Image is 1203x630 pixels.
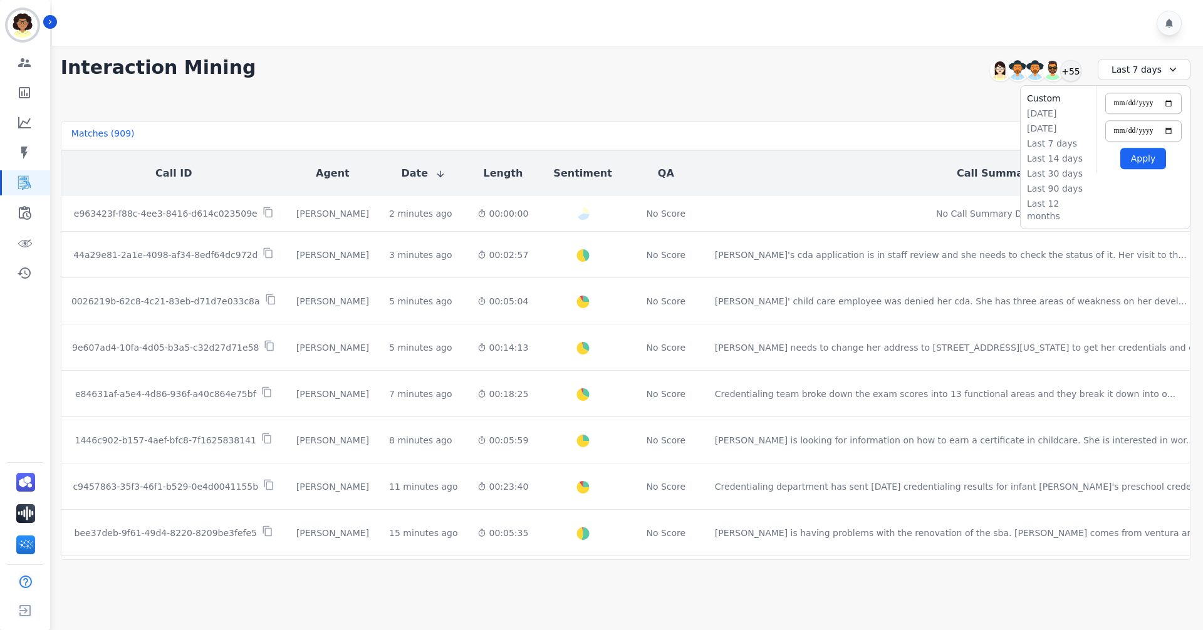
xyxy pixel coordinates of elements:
div: 00:05:04 [477,295,528,307]
button: QA [658,166,674,181]
div: [PERSON_NAME] [296,527,369,539]
p: 9e607ad4-10fa-4d05-b3a5-c32d27d71e58 [72,341,259,354]
li: [DATE] [1027,107,1090,120]
div: No Score [646,480,685,493]
div: 00:05:59 [477,434,528,447]
button: Agent [316,166,350,181]
div: Matches ( 909 ) [71,127,135,145]
li: Last 7 days [1027,137,1090,150]
div: [PERSON_NAME] [296,295,369,307]
button: Call Summary [957,166,1034,181]
button: Apply [1120,148,1166,169]
div: [PERSON_NAME] [296,341,369,354]
div: [PERSON_NAME] [296,480,369,493]
p: e84631af-a5e4-4d86-936f-a40c864e75bf [75,388,256,400]
li: Last 30 days [1027,167,1090,180]
p: 1446c902-b157-4aef-bfc8-7f1625838141 [75,434,256,447]
div: [PERSON_NAME] [296,388,369,400]
div: [PERSON_NAME] [296,207,369,220]
div: 5 minutes ago [389,295,452,307]
div: 5 minutes ago [389,341,452,354]
p: c9457863-35f3-46f1-b529-0e4d0041155b [73,480,258,493]
div: No Score [646,207,685,220]
div: No Score [646,527,685,539]
div: +55 [1060,60,1081,81]
div: No Score [646,434,685,447]
li: Last 90 days [1027,182,1090,195]
div: 00:02:57 [477,249,528,261]
div: 00:14:13 [477,341,528,354]
div: Last 7 days [1098,59,1190,80]
div: 00:18:25 [477,388,528,400]
button: Call ID [155,166,192,181]
div: No Score [646,295,685,307]
div: 00:23:40 [477,480,528,493]
p: 44a29e81-2a1e-4098-af34-8edf64dc972d [73,249,258,261]
div: No Score [646,249,685,261]
div: No Score [646,388,685,400]
div: 15 minutes ago [389,527,457,539]
div: No Score [646,341,685,354]
img: Bordered avatar [8,10,38,40]
div: 3 minutes ago [389,249,452,261]
div: [PERSON_NAME] [296,434,369,447]
button: Length [483,166,523,181]
div: 11 minutes ago [389,480,457,493]
button: Date [401,166,445,181]
p: 0026219b-62c8-4c21-83eb-d71d7e033c8a [71,295,260,307]
p: e963423f-f88c-4ee3-8416-d614c023509e [74,207,258,220]
div: [PERSON_NAME]' child care employee was denied her cda. She has three areas of weakness on her dev... [715,295,1187,307]
li: [DATE] [1027,122,1090,135]
div: 7 minutes ago [389,388,452,400]
div: 00:05:35 [477,527,528,539]
h1: Interaction Mining [61,56,256,79]
div: [PERSON_NAME] is looking for information on how to earn a certificate in childcare. She is intere... [715,434,1194,447]
li: Last 12 months [1027,197,1090,222]
div: [PERSON_NAME]'s cda application is in staff review and she needs to check the status of it. Her v... [715,249,1187,261]
li: Last 14 days [1027,152,1090,165]
div: Credentialing team broke down the exam scores into 13 functional areas and they break it down int... [715,388,1175,400]
div: [PERSON_NAME] [296,249,369,261]
li: Custom [1027,92,1090,105]
div: 00:00:00 [477,207,528,220]
div: 8 minutes ago [389,434,452,447]
div: 2 minutes ago [389,207,452,220]
button: Sentiment [553,166,612,181]
p: bee37deb-9f61-49d4-8220-8209be3fefe5 [75,527,257,539]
